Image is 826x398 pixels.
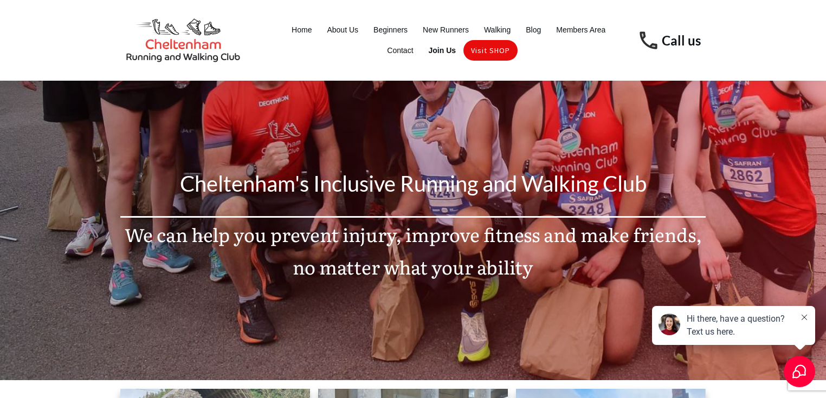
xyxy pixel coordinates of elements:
a: Join Us [429,43,456,58]
a: Beginners [373,22,408,37]
a: New Runners [423,22,469,37]
a: Members Area [556,22,605,37]
a: Home [292,22,312,37]
a: About Us [327,22,358,37]
p: We can help you prevent injury, improve fitness and make friends, no matter what your ability [121,218,705,296]
p: Cheltenham's Inclusive Running and Walking Club [121,165,705,216]
a: Walking [484,22,511,37]
img: Cheltenham Running and Walking Club Logo [120,15,246,66]
a: Contact [387,43,413,58]
a: Call us [662,32,701,48]
a: Visit SHOP [471,43,510,58]
a: Blog [526,22,541,37]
